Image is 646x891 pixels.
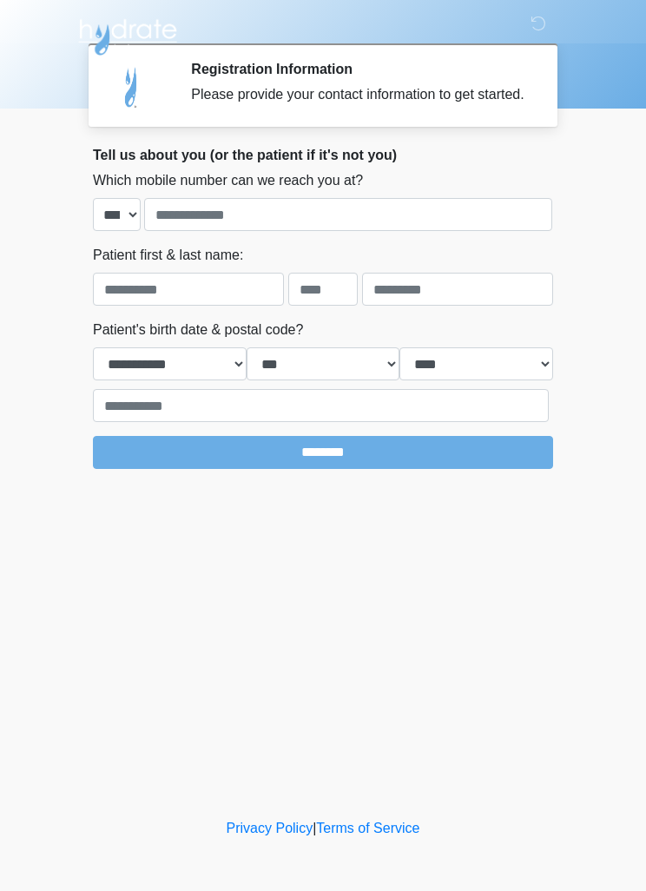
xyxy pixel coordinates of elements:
a: | [313,821,316,835]
img: Hydrate IV Bar - Chandler Logo [76,13,180,56]
label: Which mobile number can we reach you at? [93,170,363,191]
img: Agent Avatar [106,61,158,113]
div: Please provide your contact information to get started. [191,84,527,105]
label: Patient's birth date & postal code? [93,320,303,340]
h2: Tell us about you (or the patient if it's not you) [93,147,553,163]
label: Patient first & last name: [93,245,243,266]
a: Privacy Policy [227,821,313,835]
a: Terms of Service [316,821,419,835]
